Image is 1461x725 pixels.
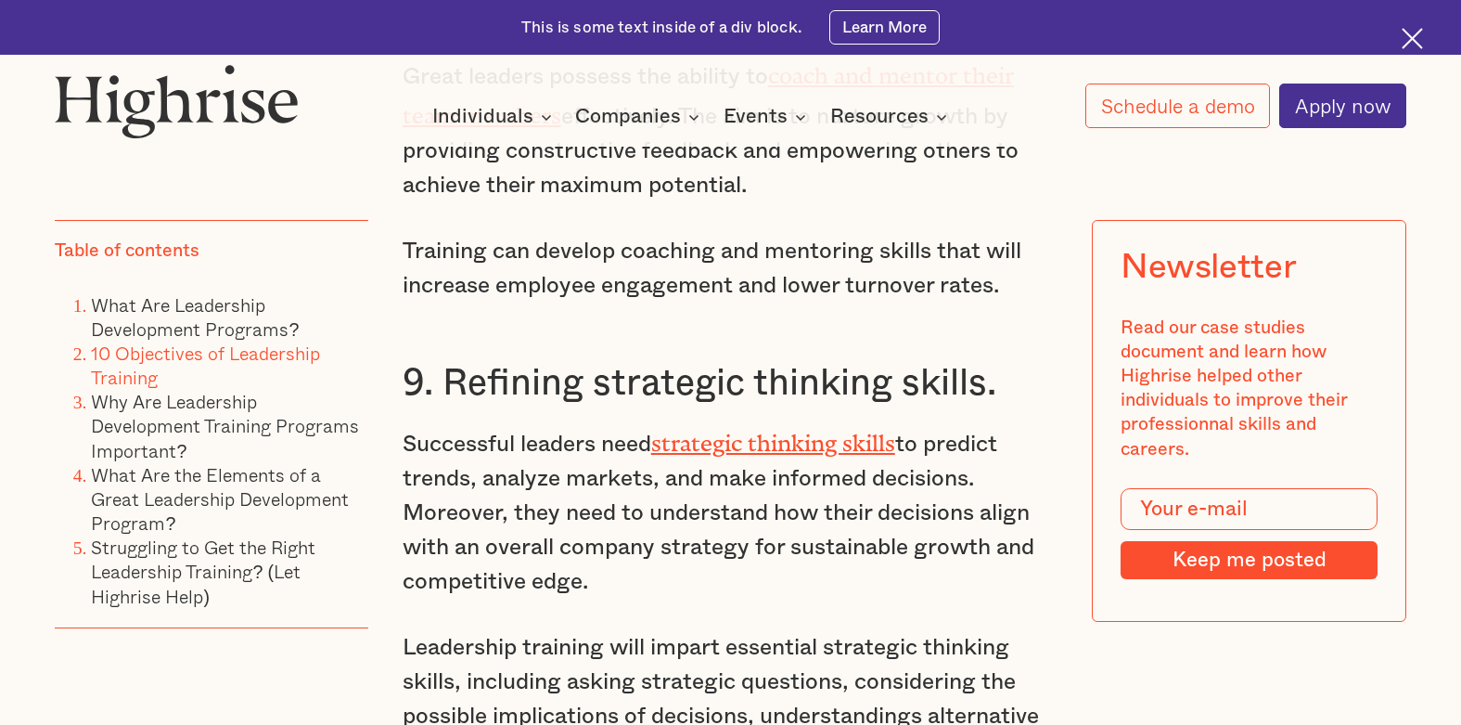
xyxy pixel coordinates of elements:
div: This is some text inside of a div block. [521,17,802,38]
div: Resources [830,106,929,128]
a: 10 Objectives of Leadership Training [91,338,320,391]
a: Schedule a demo [1085,84,1270,128]
a: Apply now [1279,84,1406,128]
div: Individuals [432,106,533,128]
h3: 9. Refining strategic thinking skills. [403,361,1059,407]
div: Individuals [432,106,557,128]
img: Cross icon [1402,28,1423,49]
a: What Are Leadership Development Programs? [91,290,299,343]
input: Keep me posted [1121,540,1378,578]
input: Your e-mail [1121,488,1378,529]
p: Training can develop coaching and mentoring skills that will increase employee engagement and low... [403,235,1059,304]
div: Events [724,106,788,128]
div: Read our case studies document and learn how Highrise helped other individuals to improve their p... [1121,315,1378,460]
a: strategic thinking skills [651,430,895,445]
a: What Are the Elements of a Great Leadership Development Program? [91,460,349,537]
form: Modal Form [1121,488,1378,579]
a: Struggling to Get the Right Leadership Training? (Let Highrise Help) [91,533,315,610]
a: Learn More [829,10,940,45]
div: Events [724,106,812,128]
div: Table of contents [55,239,199,263]
p: Successful leaders need to predict trends, analyze markets, and make informed decisions. Moreover... [403,422,1059,600]
img: Highrise logo [55,64,299,138]
div: Newsletter [1121,248,1296,288]
a: Why Are Leadership Development Training Programs Important? [91,387,359,464]
div: Resources [830,106,953,128]
div: Companies [575,106,681,128]
div: Companies [575,106,705,128]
